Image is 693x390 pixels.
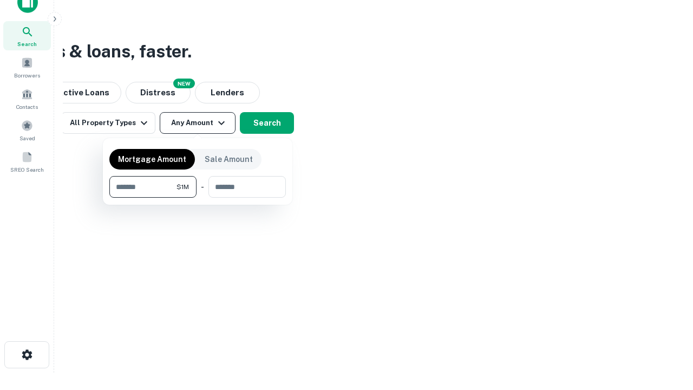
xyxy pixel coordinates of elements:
span: $1M [176,182,189,192]
iframe: Chat Widget [639,303,693,355]
div: - [201,176,204,198]
p: Sale Amount [205,153,253,165]
p: Mortgage Amount [118,153,186,165]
